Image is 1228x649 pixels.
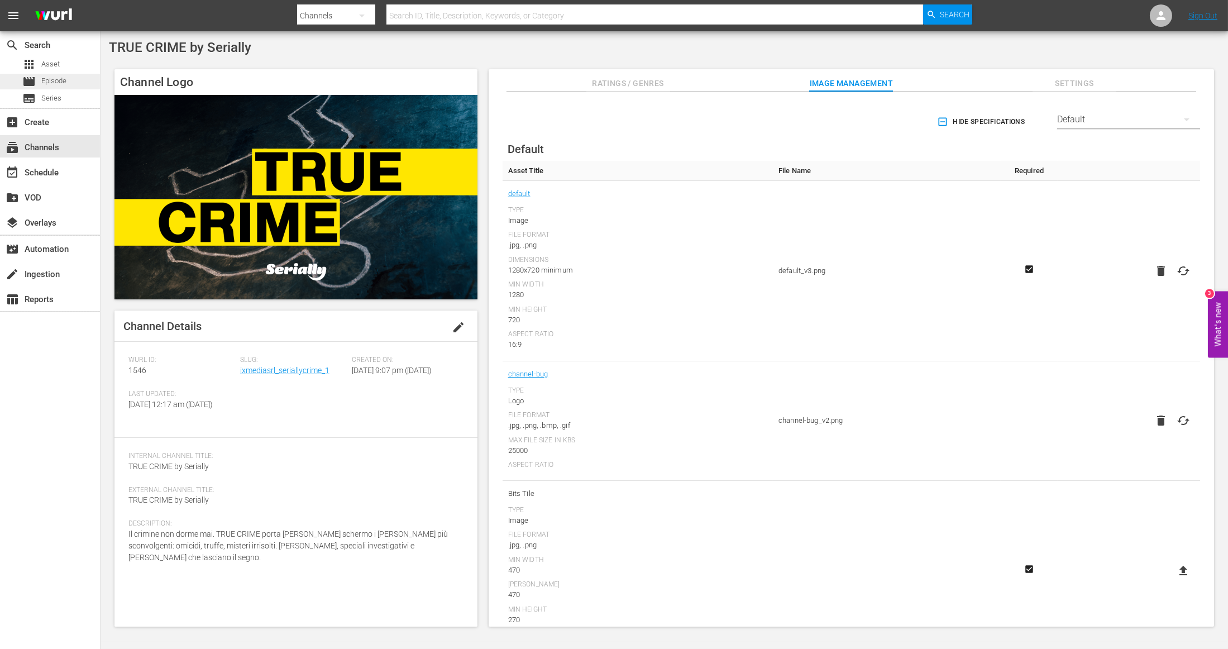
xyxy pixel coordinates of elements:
[22,75,36,88] span: Episode
[508,506,767,515] div: Type
[773,361,1001,481] td: channel-bug_v2.png
[508,589,767,600] div: 470
[1022,564,1036,574] svg: Required
[508,565,767,576] div: 470
[773,161,1001,181] th: File Name
[240,366,329,375] a: ixmediasrl_seriallycrime_1
[1205,289,1214,298] div: 3
[508,231,767,240] div: File Format
[240,356,346,365] span: Slug:
[352,366,432,375] span: [DATE] 9:07 pm ([DATE])
[22,92,36,105] span: Series
[508,420,767,431] div: .jpg, .png, .bmp, .gif
[6,216,19,230] span: Overlays
[508,367,548,381] a: channel-bug
[508,411,767,420] div: File Format
[508,306,767,314] div: Min Height
[6,191,19,204] span: VOD
[109,40,251,55] span: TRUE CRIME by Serially
[128,519,458,528] span: Description:
[128,452,458,461] span: Internal Channel Title:
[508,289,767,300] div: 1280
[508,614,767,626] div: 270
[7,9,20,22] span: menu
[508,486,767,501] span: Bits Tile
[809,77,893,90] span: Image Management
[586,77,670,90] span: Ratings / Genres
[923,4,972,25] button: Search
[935,106,1029,137] button: Hide Specifications
[27,3,80,29] img: ans4CAIJ8jUAAAAAAAAAAAAAAAAAAAAAAAAgQb4GAAAAAAAAAAAAAAAAAAAAAAAAJMjXAAAAAAAAAAAAAAAAAAAAAAAAgAT5G...
[1022,264,1036,274] svg: Required
[41,75,66,87] span: Episode
[508,386,767,395] div: Type
[41,93,61,104] span: Series
[128,495,209,504] span: TRUE CRIME by Serially
[128,390,235,399] span: Last Updated:
[940,4,969,25] span: Search
[508,142,544,156] span: Default
[508,461,767,470] div: Aspect Ratio
[1033,77,1116,90] span: Settings
[1188,11,1217,20] a: Sign Out
[508,605,767,614] div: Min Height
[508,556,767,565] div: Min Width
[508,215,767,226] div: Image
[508,445,767,456] div: 25000
[508,206,767,215] div: Type
[508,280,767,289] div: Min Width
[128,356,235,365] span: Wurl ID:
[1208,292,1228,358] button: Open Feedback Widget
[773,181,1001,361] td: default_v3.png
[128,462,209,471] span: TRUE CRIME by Serially
[6,116,19,129] span: add_box
[6,293,19,306] span: Reports
[128,486,458,495] span: External Channel Title:
[22,58,36,71] span: Asset
[508,265,767,276] div: 1280x720 minimum
[6,141,19,154] span: Channels
[352,356,458,365] span: Created On:
[114,69,477,95] h4: Channel Logo
[128,400,213,409] span: [DATE] 12:17 am ([DATE])
[508,330,767,339] div: Aspect Ratio
[6,268,19,281] span: Ingestion
[1057,104,1200,135] div: Default
[128,529,448,562] span: Il crimine non dorme mai. TRUE CRIME porta [PERSON_NAME] schermo i [PERSON_NAME] più sconvolgenti...
[939,116,1025,128] span: Hide Specifications
[445,314,472,341] button: edit
[508,531,767,540] div: File Format
[508,580,767,589] div: [PERSON_NAME]
[123,319,202,333] span: Channel Details
[508,240,767,251] div: .jpg, .png
[503,161,773,181] th: Asset Title
[508,314,767,326] div: 720
[1001,161,1058,181] th: Required
[6,166,19,179] span: Schedule
[6,39,19,52] span: Search
[508,395,767,407] div: Logo
[6,242,19,256] span: Automation
[508,436,767,445] div: Max File Size In Kbs
[508,339,767,350] div: 16:9
[508,256,767,265] div: Dimensions
[508,515,767,526] div: Image
[128,366,146,375] span: 1546
[114,95,477,299] img: TRUE CRIME by Serially
[508,540,767,551] div: .jpg, .png
[452,321,465,334] span: edit
[41,59,60,70] span: Asset
[508,187,531,201] a: default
